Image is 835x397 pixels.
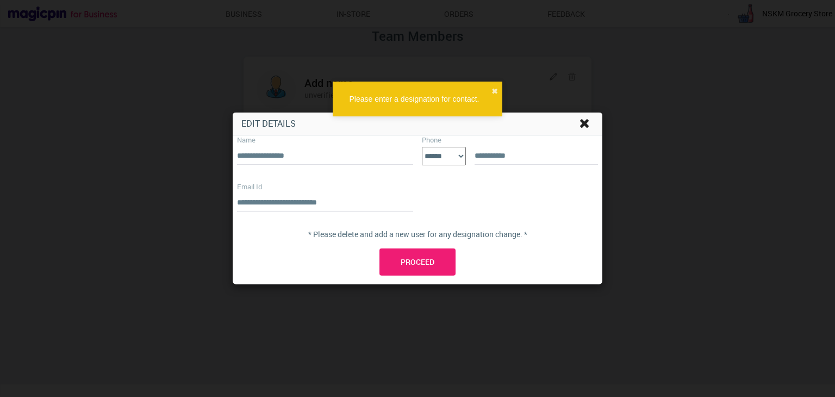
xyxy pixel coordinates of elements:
[237,182,413,191] label: Email Id
[241,118,558,129] h2: EDIT DETAILS
[422,135,598,144] label: Phone
[237,135,413,144] label: Name
[233,229,602,240] div: * Please delete and add a new user for any designation change. *
[491,86,498,97] button: close
[337,94,491,104] div: Please enter a designation for contact.
[379,249,456,276] button: PROCEED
